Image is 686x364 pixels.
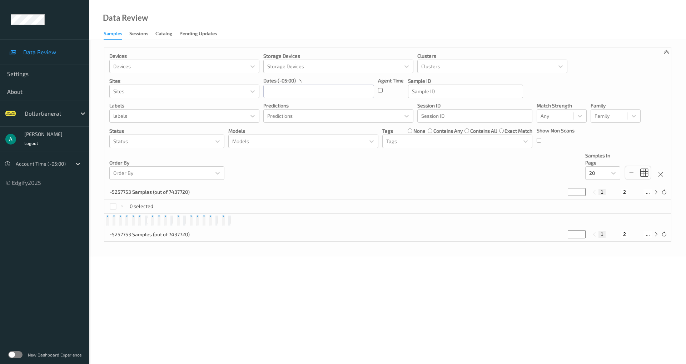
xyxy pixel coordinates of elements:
p: ~5257753 Samples (out of 7437720) [109,231,190,238]
p: Models [228,127,378,135]
div: Sessions [129,30,148,39]
div: Catalog [155,30,172,39]
p: 0 selected [130,203,153,210]
p: dates (-05:00) [263,77,296,84]
p: Session ID [417,102,532,109]
p: Match Strength [537,102,587,109]
div: Data Review [103,14,148,21]
button: ... [643,231,652,237]
p: Sample ID [408,77,523,85]
p: Clusters [417,52,567,60]
p: Samples In Page [585,152,620,166]
button: 1 [598,231,606,237]
p: Tags [382,127,393,135]
p: Predictions [263,102,413,109]
p: Order By [109,159,224,166]
p: Storage Devices [263,52,413,60]
div: Pending Updates [179,30,217,39]
p: ~5257753 Samples (out of 7437720) [109,188,190,196]
label: exact match [504,127,532,135]
label: contains any [433,127,463,135]
a: Pending Updates [179,29,224,39]
a: Catalog [155,29,179,39]
button: ... [643,189,652,195]
label: none [413,127,426,135]
a: Sessions [129,29,155,39]
p: Devices [109,52,259,60]
p: Family [591,102,641,109]
label: contains all [470,127,497,135]
p: Show Non Scans [537,127,575,134]
a: Samples [104,29,129,40]
div: Samples [104,30,122,40]
button: 2 [621,189,628,195]
button: 1 [598,189,606,195]
p: Agent Time [378,77,404,84]
button: 2 [621,231,628,237]
p: Sites [109,77,259,85]
p: labels [109,102,259,109]
p: Status [109,127,224,135]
